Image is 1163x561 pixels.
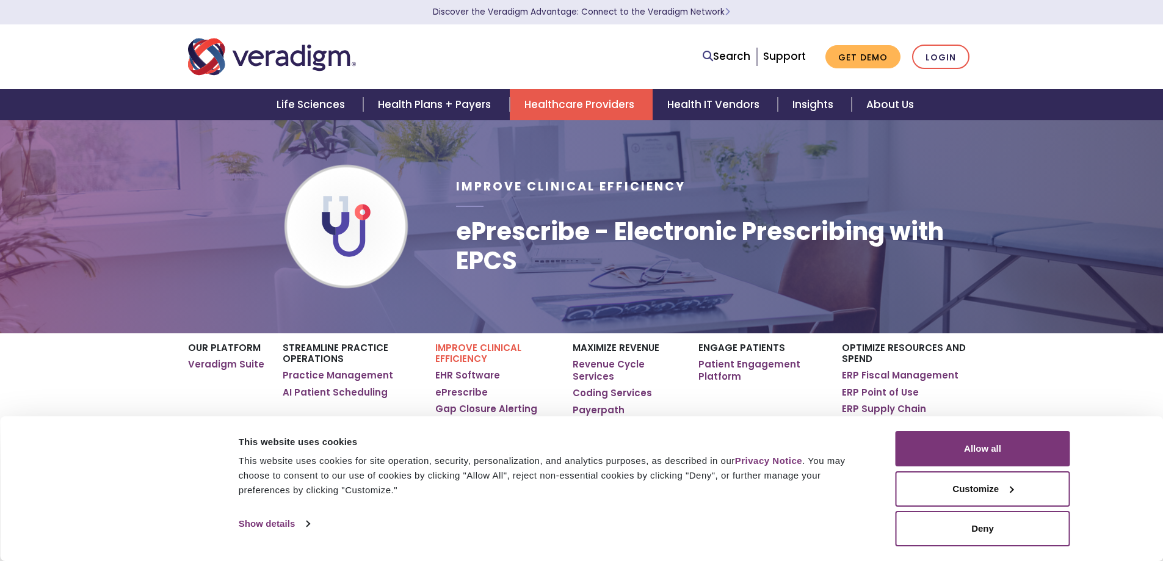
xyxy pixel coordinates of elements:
a: Health IT Vendors [653,89,778,120]
div: This website uses cookies [239,435,868,449]
a: Privacy Notice [735,455,802,466]
a: ERP Fiscal Management [842,369,958,382]
a: Health Plans + Payers [363,89,509,120]
a: Show details [239,515,310,533]
img: Veradigm logo [188,37,356,77]
a: Support [763,49,806,63]
a: Healthcare Providers [510,89,653,120]
a: Payerpath Clearinghouse [573,404,679,428]
a: AI Patient Scheduling [283,386,388,399]
a: ERP Supply Chain [842,403,926,415]
a: Revenue Cycle Services [573,358,679,382]
a: EHR Software [435,369,500,382]
a: Gap Closure Alerting [435,403,537,415]
a: ERP Point of Use [842,386,919,399]
h1: ePrescribe - Electronic Prescribing with EPCS [456,217,975,275]
span: Learn More [725,6,730,18]
a: Discover the Veradigm Advantage: Connect to the Veradigm NetworkLearn More [433,6,730,18]
a: Coding Services [573,387,652,399]
a: Life Sciences [262,89,363,120]
span: Improve Clinical Efficiency [456,178,686,195]
a: Insights [778,89,852,120]
a: Search [703,48,750,65]
a: About Us [852,89,929,120]
a: Get Demo [825,45,900,69]
button: Allow all [896,431,1070,466]
a: Login [912,45,969,70]
button: Customize [896,471,1070,507]
a: ePrescribe [435,386,488,399]
div: This website uses cookies for site operation, security, personalization, and analytics purposes, ... [239,454,868,498]
a: Practice Management [283,369,393,382]
a: Veradigm Suite [188,358,264,371]
a: Patient Engagement Platform [698,358,824,382]
button: Deny [896,511,1070,546]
